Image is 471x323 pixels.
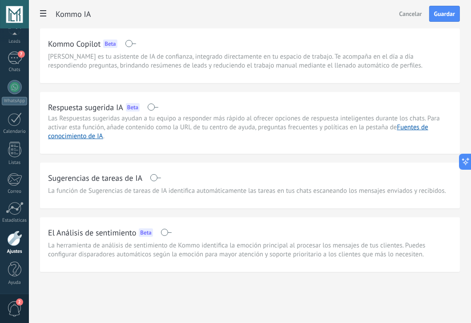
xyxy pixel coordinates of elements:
[48,38,101,49] h2: Kommo Copilot
[48,123,428,140] a: Fuentes de conocimiento de IA
[2,280,28,286] div: Ayuda
[48,172,142,183] h2: Sugerencias de tareas de IA
[48,114,440,140] span: Las Respuestas sugeridas ayudan a tu equipo a responder más rápido al ofrecer opciones de respues...
[2,218,28,223] div: Estadísticas
[56,5,395,23] h2: Kommo IA
[429,6,460,22] button: Guardar
[2,129,28,135] div: Calendario
[18,51,25,58] span: 7
[48,241,452,259] span: La herramienta de análisis de sentimiento de Kommo identifica la emoción principal al procesar lo...
[139,228,153,237] div: Beta
[16,299,23,306] span: 2
[2,67,28,73] div: Chats
[2,249,28,255] div: Ajustes
[48,102,123,113] h2: Respuesta sugerida IA
[48,227,136,238] h2: El Análisis de sentimiento
[395,7,426,20] button: Cancelar
[2,189,28,195] div: Correo
[2,160,28,166] div: Listas
[399,11,422,17] span: Cancelar
[2,97,27,105] div: WhatsApp
[103,40,117,48] div: Beta
[434,11,455,17] span: Guardar
[126,103,140,112] div: Beta
[48,52,452,70] span: [PERSON_NAME] es tu asistente de IA de confianza, integrado directamente en tu espacio de trabajo...
[48,187,446,195] span: La función de Sugerencias de tareas de IA identifica automáticamente las tareas en tus chats esca...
